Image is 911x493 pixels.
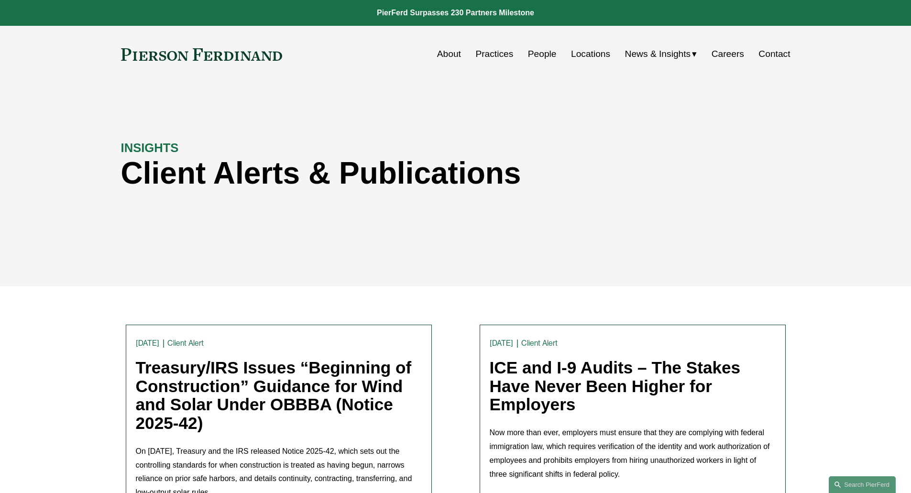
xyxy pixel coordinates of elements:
[167,339,204,348] a: Client Alert
[136,340,160,347] time: [DATE]
[490,340,514,347] time: [DATE]
[136,358,412,432] a: Treasury/IRS Issues “Beginning of Construction” Guidance for Wind and Solar Under OBBBA (Notice 2...
[571,45,610,63] a: Locations
[121,141,179,154] strong: INSIGHTS
[475,45,513,63] a: Practices
[625,45,697,63] a: folder dropdown
[829,476,896,493] a: Search this site
[528,45,557,63] a: People
[437,45,461,63] a: About
[121,156,623,191] h1: Client Alerts & Publications
[521,339,558,348] a: Client Alert
[490,358,741,414] a: ICE and I-9 Audits – The Stakes Have Never Been Higher for Employers
[625,46,691,63] span: News & Insights
[712,45,744,63] a: Careers
[490,426,776,481] p: Now more than ever, employers must ensure that they are complying with federal immigration law, w...
[758,45,790,63] a: Contact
